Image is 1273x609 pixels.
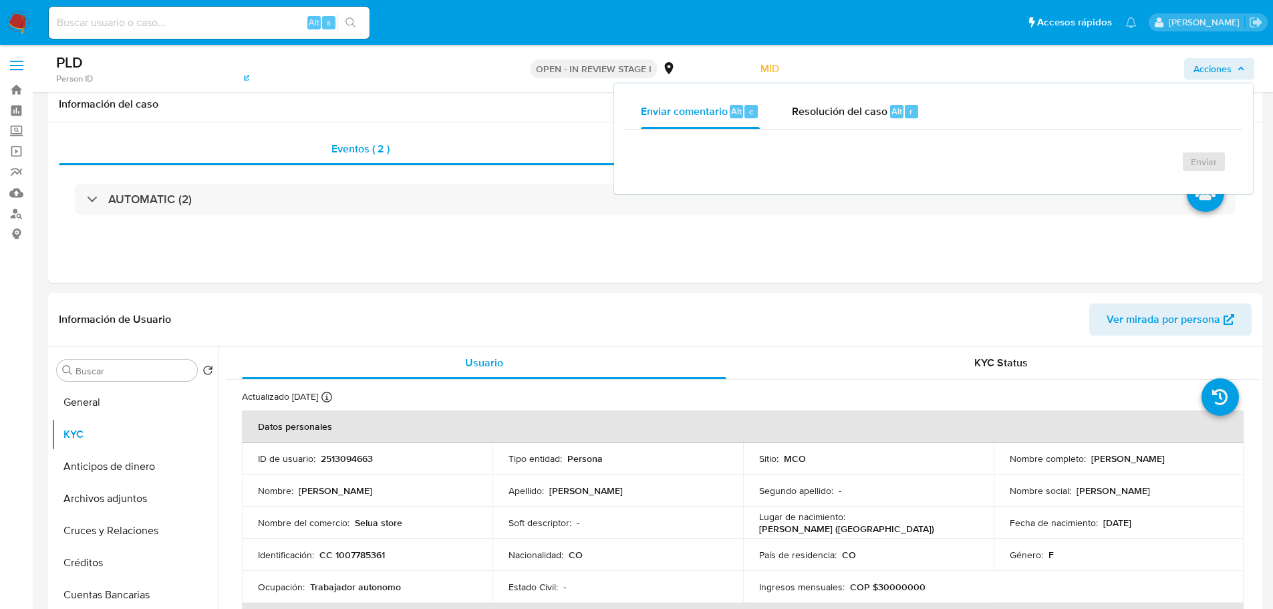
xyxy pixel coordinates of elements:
[59,313,171,326] h1: Información de Usuario
[108,192,192,207] h3: AUTOMATIC (2)
[784,453,806,465] p: MCO
[759,511,845,523] p: Lugar de nacimiento :
[1169,16,1244,29] p: felipe.cayon@mercadolibre.com
[569,549,583,561] p: CO
[760,61,779,76] span: MID
[1107,303,1220,336] span: Ver mirada por persona
[839,485,841,497] p: -
[1010,485,1071,497] p: Nombre social :
[62,365,73,376] button: Buscar
[509,581,558,593] p: Estado Civil :
[1089,303,1252,336] button: Ver mirada por persona
[509,549,563,561] p: Nacionalidad :
[321,453,373,465] p: 2513094663
[759,453,779,465] p: Sitio :
[1010,549,1043,561] p: Género :
[309,16,319,29] span: Alt
[337,13,364,32] button: search-icon
[319,549,385,561] p: CC 1007785361
[759,581,845,593] p: Ingresos mensuales :
[509,453,562,465] p: Tipo entidad :
[51,418,219,451] button: KYC
[891,105,902,118] span: Alt
[51,483,219,515] button: Archivos adjuntos
[242,390,318,403] p: Actualizado [DATE]
[83,57,208,71] span: # Z77spIGa9qyigOGBBZ4yQrr0
[242,410,1244,443] th: Datos personales
[531,59,657,78] p: OPEN - IN REVIEW STAGE I
[1091,453,1165,465] p: [PERSON_NAME]
[1037,15,1112,29] span: Accesos rápidos
[299,485,372,497] p: [PERSON_NAME]
[75,184,1236,215] div: AUTOMATIC (2)
[327,16,331,29] span: s
[792,103,887,118] span: Resolución del caso
[759,549,837,561] p: País de residencia :
[662,62,700,76] div: MCO
[842,549,856,561] p: CO
[331,141,390,156] span: Eventos ( 2 )
[563,581,566,593] p: -
[258,581,305,593] p: Ocupación :
[51,515,219,547] button: Cruces y Relaciones
[96,73,249,85] a: cd4807165346ceadfa721682edc39d61
[705,62,779,76] span: Riesgo PLD:
[759,485,833,497] p: Segundo apellido :
[355,517,402,529] p: Selua store
[1077,485,1150,497] p: [PERSON_NAME]
[51,547,219,579] button: Créditos
[59,98,1252,111] h1: Información del caso
[51,386,219,418] button: General
[1048,549,1054,561] p: F
[258,485,293,497] p: Nombre :
[1184,58,1254,80] button: Acciones
[258,549,314,561] p: Identificación :
[974,355,1028,370] span: KYC Status
[1010,517,1098,529] p: Fecha de nacimiento :
[549,485,623,497] p: [PERSON_NAME]
[1125,17,1137,28] a: Notificaciones
[509,485,544,497] p: Apellido :
[1010,453,1086,465] p: Nombre completo :
[749,105,753,118] span: c
[509,517,571,529] p: Soft descriptor :
[909,105,913,118] span: r
[759,523,934,535] p: [PERSON_NAME] ([GEOGRAPHIC_DATA])
[567,453,603,465] p: Persona
[310,581,401,593] p: Trabajador autonomo
[1103,517,1131,529] p: [DATE]
[850,581,926,593] p: COP $30000000
[76,365,192,377] input: Buscar
[1193,58,1232,80] span: Acciones
[202,365,213,380] button: Volver al orden por defecto
[465,355,503,370] span: Usuario
[56,51,83,73] b: PLD
[731,105,742,118] span: Alt
[56,73,93,85] b: Person ID
[49,14,370,31] input: Buscar usuario o caso...
[51,451,219,483] button: Anticipos de dinero
[258,517,349,529] p: Nombre del comercio :
[641,103,728,118] span: Enviar comentario
[577,517,579,529] p: -
[258,453,315,465] p: ID de usuario :
[1249,15,1263,29] a: Salir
